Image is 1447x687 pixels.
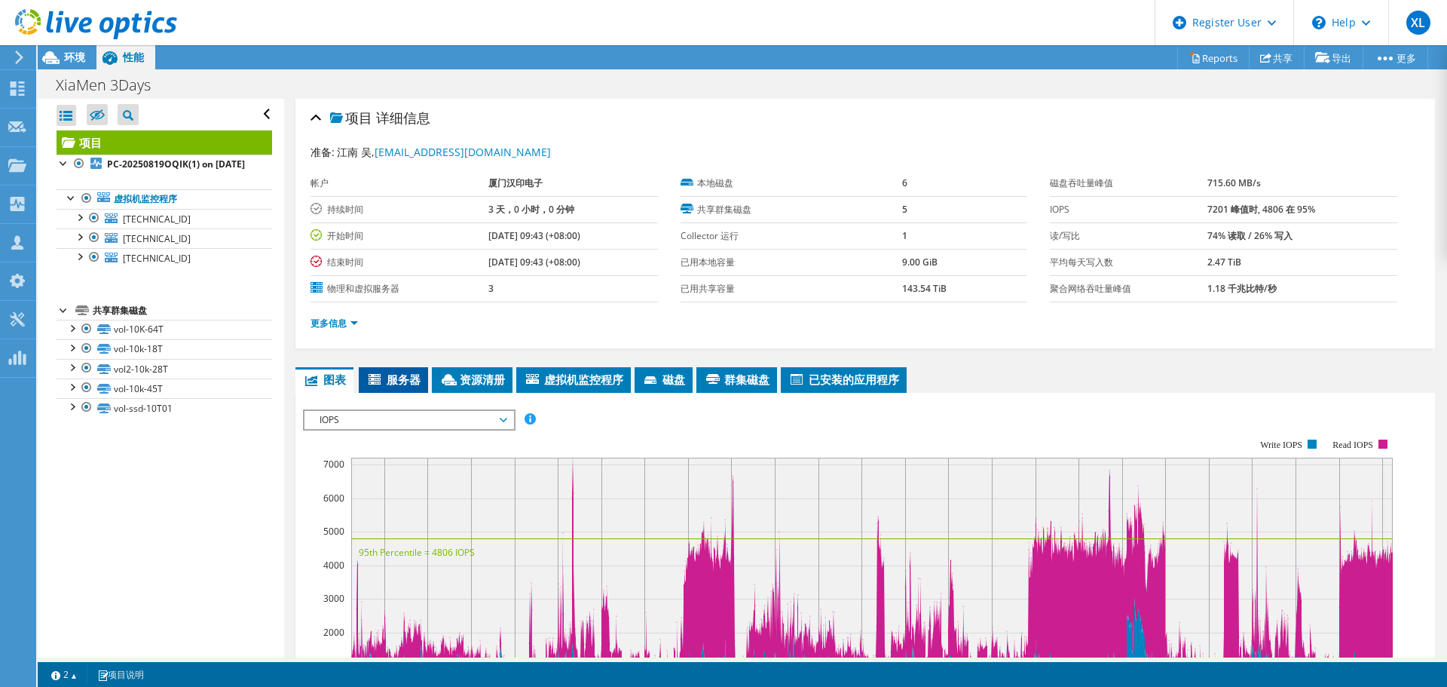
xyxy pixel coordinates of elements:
[323,559,344,572] text: 4000
[681,228,902,244] label: Collector 运行
[902,229,907,242] b: 1
[359,546,475,559] text: 95th Percentile = 4806 IOPS
[64,50,85,64] span: 环境
[323,492,344,505] text: 6000
[123,252,191,265] span: [TECHNICAL_ID]
[303,372,346,387] span: 图表
[902,203,907,216] b: 5
[788,372,899,387] span: 已安装的应用程序
[488,229,580,242] b: [DATE] 09:43 (+08:00)
[311,145,335,159] label: 准备:
[330,111,372,126] span: 项目
[902,176,907,189] b: 6
[123,50,144,64] span: 性能
[57,189,272,209] a: 虚拟机监控程序
[57,228,272,248] a: [TECHNICAL_ID]
[1312,16,1326,29] svg: \n
[681,176,902,191] label: 本地磁盘
[681,202,902,217] label: 共享群集磁盘
[311,202,488,217] label: 持续时间
[1207,176,1261,189] b: 715.60 MB/s
[1304,46,1363,69] a: 导出
[1260,440,1302,450] text: Write IOPS
[488,282,494,295] b: 3
[1249,46,1305,69] a: 共享
[1050,228,1207,244] label: 读/写比
[488,176,543,189] b: 厦门汉印电子
[323,626,344,639] text: 2000
[681,255,902,270] label: 已用本地容量
[57,130,272,155] a: 项目
[41,665,87,684] a: 2
[87,665,154,684] a: 项目说明
[902,282,947,295] b: 143.54 TiB
[311,228,488,244] label: 开始时间
[311,176,488,191] label: 帐户
[312,411,506,429] span: IOPS
[1333,440,1374,450] text: Read IOPS
[57,320,272,339] a: vol-10K-64T
[49,77,174,94] h1: XiaMen 3Days
[57,379,272,398] a: vol-10k-45T
[57,209,272,228] a: [TECHNICAL_ID]
[488,203,574,216] b: 3 天，0 小时，0 分钟
[323,525,344,538] text: 5000
[488,256,580,268] b: [DATE] 09:43 (+08:00)
[704,372,769,387] span: 群集磁盘
[642,372,685,387] span: 磁盘
[1177,46,1250,69] a: Reports
[323,592,344,605] text: 3000
[524,372,623,387] span: 虚拟机监控程序
[1050,281,1207,296] label: 聚合网络吞吐量峰值
[439,372,505,387] span: 资源清册
[902,256,938,268] b: 9.00 GiB
[681,281,902,296] label: 已用共享容量
[1207,203,1315,216] b: 7201 峰值时, 4806 在 95%
[376,109,430,127] span: 详细信息
[311,317,358,330] a: 更多信息
[57,359,272,379] a: vol2-10k-28T
[311,255,488,270] label: 结束时间
[57,248,272,268] a: [TECHNICAL_ID]
[1050,176,1207,191] label: 磁盘吞吐量峰值
[1207,256,1241,268] b: 2.47 TiB
[93,302,272,320] div: 共享群集磁盘
[323,458,344,471] text: 7000
[1050,202,1207,217] label: IOPS
[337,145,551,159] span: 江南 吴,
[1207,229,1293,242] b: 74% 读取 / 26% 写入
[1363,46,1428,69] a: 更多
[57,155,272,174] a: PC-20250819OQIK(1) on [DATE]
[57,398,272,418] a: vol-ssd-10T01
[123,213,191,225] span: [TECHNICAL_ID]
[1207,282,1277,295] b: 1.18 千兆比特/秒
[107,158,245,170] b: PC-20250819OQIK(1) on [DATE]
[366,372,421,387] span: 服务器
[1050,255,1207,270] label: 平均每天写入数
[375,145,551,159] a: [EMAIL_ADDRESS][DOMAIN_NAME]
[123,232,191,245] span: [TECHNICAL_ID]
[1406,11,1430,35] span: XL
[311,281,488,296] label: 物理和虚拟服务器
[57,339,272,359] a: vol-10k-18T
